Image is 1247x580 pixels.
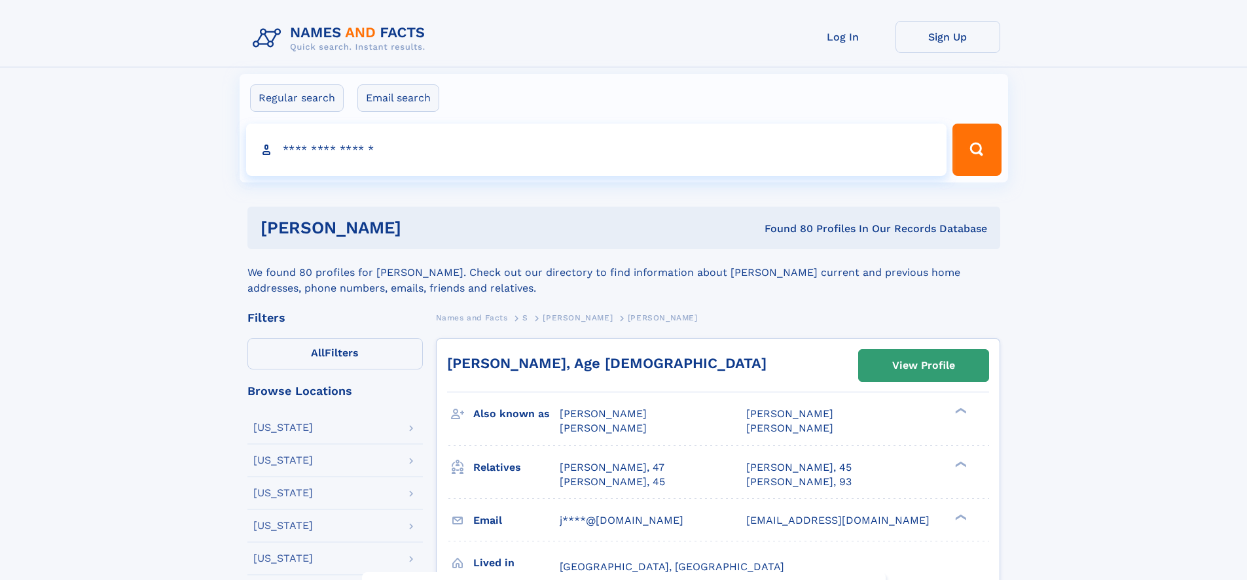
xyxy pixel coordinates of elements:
div: [US_STATE] [253,553,313,564]
a: [PERSON_NAME], 45 [746,460,852,475]
span: S [522,313,528,322]
button: Search Button [952,124,1001,176]
h3: Email [473,509,560,532]
span: [PERSON_NAME] [560,407,647,420]
div: Found 80 Profiles In Our Records Database [583,222,987,236]
a: Log In [791,21,895,53]
span: [PERSON_NAME] [560,422,647,434]
a: View Profile [859,350,988,381]
div: [US_STATE] [253,488,313,498]
span: [PERSON_NAME] [543,313,613,322]
a: [PERSON_NAME], 45 [560,475,665,489]
a: [PERSON_NAME] [543,309,613,326]
span: [PERSON_NAME] [628,313,698,322]
h3: Lived in [473,552,560,574]
a: S [522,309,528,326]
label: Filters [247,338,423,369]
div: ❯ [952,460,967,468]
div: Filters [247,312,423,324]
div: View Profile [892,350,955,381]
a: [PERSON_NAME], 93 [746,475,852,489]
a: Names and Facts [436,309,508,326]
h1: [PERSON_NAME] [261,220,583,236]
div: ❯ [952,407,967,415]
span: [PERSON_NAME] [746,407,833,420]
h3: Relatives [473,456,560,479]
a: [PERSON_NAME], 47 [560,460,664,475]
label: Regular search [250,84,344,112]
img: Logo Names and Facts [247,21,436,56]
div: [US_STATE] [253,455,313,466]
label: Email search [357,84,439,112]
div: [US_STATE] [253,422,313,433]
div: Browse Locations [247,385,423,397]
span: [EMAIL_ADDRESS][DOMAIN_NAME] [746,514,930,526]
div: We found 80 profiles for [PERSON_NAME]. Check out our directory to find information about [PERSON... [247,249,1000,296]
a: Sign Up [895,21,1000,53]
input: search input [246,124,947,176]
span: All [311,347,325,359]
a: [PERSON_NAME], Age [DEMOGRAPHIC_DATA] [447,355,767,371]
span: [PERSON_NAME] [746,422,833,434]
h3: Also known as [473,403,560,425]
div: [US_STATE] [253,520,313,531]
div: ❯ [952,513,967,521]
span: [GEOGRAPHIC_DATA], [GEOGRAPHIC_DATA] [560,560,784,573]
